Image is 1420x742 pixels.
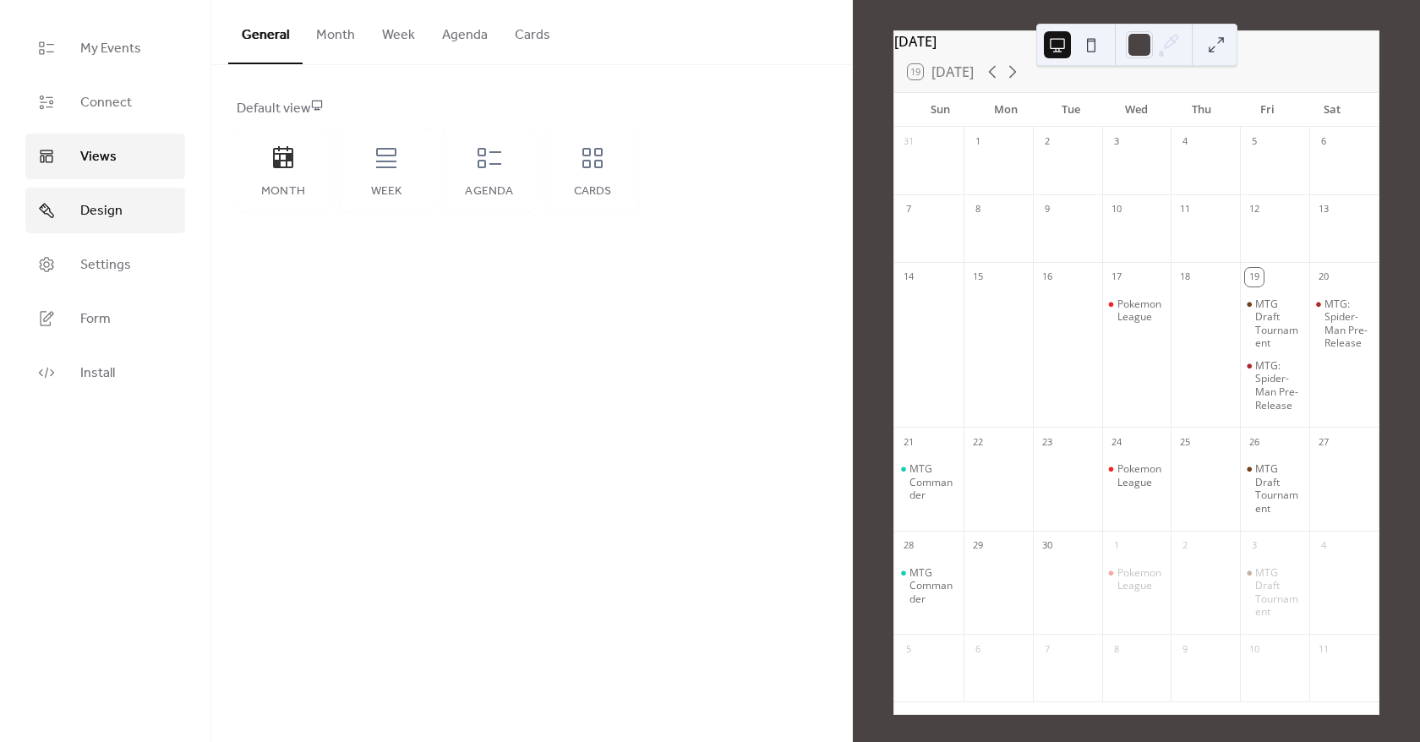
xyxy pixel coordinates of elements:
[1314,133,1333,151] div: 6
[25,242,185,287] a: Settings
[1176,133,1194,151] div: 4
[357,185,416,199] div: Week
[1107,433,1126,451] div: 24
[1117,297,1165,324] div: Pokemon League
[1245,200,1264,219] div: 12
[80,363,115,384] span: Install
[1176,537,1194,555] div: 2
[80,147,117,167] span: Views
[80,201,123,221] span: Design
[237,99,823,119] div: Default view
[1314,200,1333,219] div: 13
[1245,268,1264,286] div: 19
[1102,297,1171,324] div: Pokemon League
[1107,268,1126,286] div: 17
[1255,462,1303,515] div: MTG Draft Tournament
[1255,297,1303,350] div: MTG Draft Tournament
[460,185,519,199] div: Agenda
[1038,640,1057,658] div: 7
[1102,566,1171,592] div: Pokemon League
[1240,462,1309,515] div: MTG Draft Tournament
[969,640,987,658] div: 6
[1038,433,1057,451] div: 23
[909,462,957,502] div: MTG Commander
[25,134,185,179] a: Views
[1240,566,1309,619] div: MTG Draft Tournament
[1314,537,1333,555] div: 4
[1314,268,1333,286] div: 20
[1245,133,1264,151] div: 5
[1309,297,1379,350] div: MTG: Spider-Man Pre-Release
[80,309,111,330] span: Form
[1039,93,1104,127] div: Tue
[1038,268,1057,286] div: 16
[899,537,918,555] div: 28
[1245,433,1264,451] div: 26
[894,31,1379,52] div: [DATE]
[899,640,918,658] div: 5
[25,350,185,396] a: Install
[969,537,987,555] div: 29
[1117,566,1165,592] div: Pokemon League
[1107,640,1126,658] div: 8
[1240,359,1309,412] div: MTG: Spider-Man Pre-Release
[1176,200,1194,219] div: 11
[1104,93,1169,127] div: Wed
[969,133,987,151] div: 1
[1107,537,1126,555] div: 1
[25,188,185,233] a: Design
[1314,640,1333,658] div: 11
[969,268,987,286] div: 15
[1314,433,1333,451] div: 27
[1300,93,1365,127] div: Sat
[1176,640,1194,658] div: 9
[1107,200,1126,219] div: 10
[1176,433,1194,451] div: 25
[1240,297,1309,350] div: MTG Draft Tournament
[25,79,185,125] a: Connect
[969,433,987,451] div: 22
[1255,566,1303,619] div: MTG Draft Tournament
[894,566,964,606] div: MTG Commander
[969,200,987,219] div: 8
[1245,640,1264,658] div: 10
[1038,133,1057,151] div: 2
[563,185,622,199] div: Cards
[899,200,918,219] div: 7
[1255,359,1303,412] div: MTG: Spider-Man Pre-Release
[899,133,918,151] div: 31
[894,462,964,502] div: MTG Commander
[80,93,132,113] span: Connect
[899,433,918,451] div: 21
[909,566,957,606] div: MTG Commander
[25,25,185,71] a: My Events
[25,296,185,341] a: Form
[1169,93,1234,127] div: Thu
[1324,297,1372,350] div: MTG: Spider-Man Pre-Release
[254,185,313,199] div: Month
[1102,462,1171,488] div: Pokemon League
[1245,537,1264,555] div: 3
[80,39,141,59] span: My Events
[899,268,918,286] div: 14
[1234,93,1299,127] div: Fri
[1117,462,1165,488] div: Pokemon League
[973,93,1038,127] div: Mon
[1038,200,1057,219] div: 9
[1038,537,1057,555] div: 30
[908,93,973,127] div: Sun
[1176,268,1194,286] div: 18
[80,255,131,276] span: Settings
[1107,133,1126,151] div: 3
